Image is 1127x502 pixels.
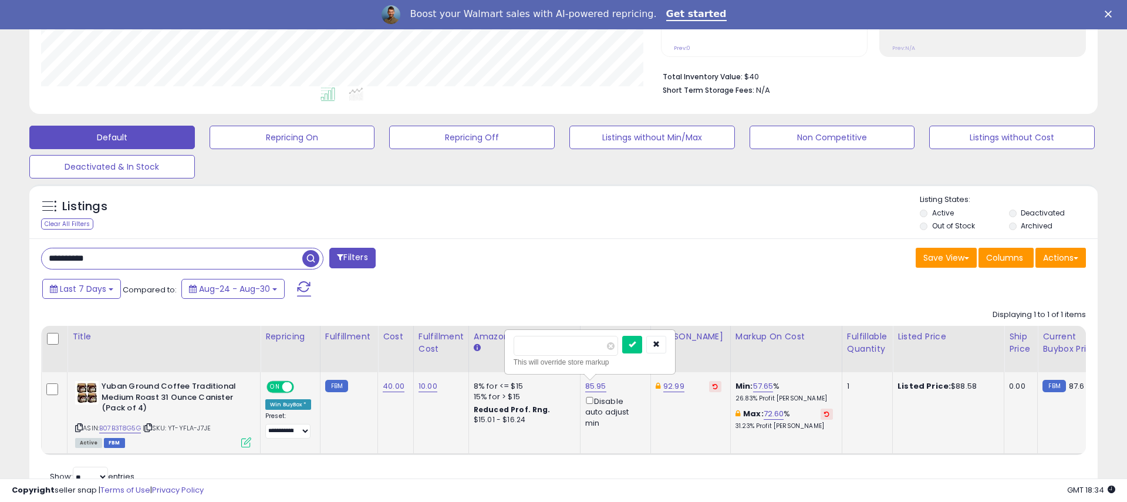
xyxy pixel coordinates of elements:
[753,380,774,392] a: 57.65
[265,412,311,439] div: Preset:
[410,8,656,20] div: Boost your Walmart sales with AI-powered repricing.
[932,221,975,231] label: Out of Stock
[292,382,311,392] span: OFF
[847,331,888,355] div: Fulfillable Quantity
[932,208,954,218] label: Active
[104,438,125,448] span: FBM
[735,395,833,403] p: 26.83% Profit [PERSON_NAME]
[99,423,141,433] a: B07B3T8G5G
[1009,381,1028,392] div: 0.00
[1067,484,1115,496] span: 2025-09-7 18:34 GMT
[60,283,106,295] span: Last 7 Days
[152,484,204,496] a: Privacy Policy
[929,126,1095,149] button: Listings without Cost
[62,198,107,215] h5: Listings
[735,331,837,343] div: Markup on Cost
[474,343,481,353] small: Amazon Fees.
[663,380,684,392] a: 92.99
[764,408,784,420] a: 72.60
[1009,331,1032,355] div: Ship Price
[41,218,93,230] div: Clear All Filters
[268,382,282,392] span: ON
[993,309,1086,321] div: Displaying 1 to 1 of 1 items
[75,438,102,448] span: All listings currently available for purchase on Amazon
[383,331,409,343] div: Cost
[102,381,244,417] b: Yuban Ground Coffee Traditional Medium Roast 31 Ounce Canister (Pack of 4)
[1069,380,1085,392] span: 87.6
[756,85,770,96] span: N/A
[325,380,348,392] small: FBM
[12,484,55,496] strong: Copyright
[986,252,1023,264] span: Columns
[50,471,134,482] span: Show: entries
[663,72,743,82] b: Total Inventory Value:
[978,248,1034,268] button: Columns
[1021,208,1065,218] label: Deactivated
[75,381,99,405] img: 51bXrR4OfoL._SL40_.jpg
[210,126,375,149] button: Repricing On
[735,422,833,430] p: 31.23% Profit [PERSON_NAME]
[1042,331,1103,355] div: Current Buybox Price
[569,126,735,149] button: Listings without Min/Max
[735,409,833,430] div: %
[663,85,754,95] b: Short Term Storage Fees:
[199,283,270,295] span: Aug-24 - Aug-30
[585,380,606,392] a: 85.95
[1105,11,1116,18] div: Close
[29,126,195,149] button: Default
[383,380,404,392] a: 40.00
[897,381,995,392] div: $88.58
[72,331,255,343] div: Title
[474,381,571,392] div: 8% for <= $15
[847,381,883,392] div: 1
[12,485,204,496] div: seller snap | |
[730,326,842,372] th: The percentage added to the cost of goods (COGS) that forms the calculator for Min & Max prices.
[1035,248,1086,268] button: Actions
[585,395,642,429] div: Disable auto adjust min
[892,45,915,52] small: Prev: N/A
[419,380,437,392] a: 10.00
[75,381,251,446] div: ASIN:
[674,45,690,52] small: Prev: 0
[100,484,150,496] a: Terms of Use
[656,331,726,343] div: [PERSON_NAME]
[897,331,999,343] div: Listed Price
[382,5,400,24] img: Profile image for Adrian
[181,279,285,299] button: Aug-24 - Aug-30
[329,248,375,268] button: Filters
[474,331,575,343] div: Amazon Fees
[1042,380,1065,392] small: FBM
[123,284,177,295] span: Compared to:
[750,126,915,149] button: Non Competitive
[735,380,753,392] b: Min:
[419,331,464,355] div: Fulfillment Cost
[514,356,666,368] div: This will override store markup
[663,69,1077,83] li: $40
[474,415,571,425] div: $15.01 - $16.24
[474,405,551,415] b: Reduced Prof. Rng.
[42,279,121,299] button: Last 7 Days
[29,155,195,178] button: Deactivated & In Stock
[389,126,555,149] button: Repricing Off
[735,381,833,403] div: %
[265,399,311,410] div: Win BuyBox *
[743,408,764,419] b: Max:
[920,194,1097,205] p: Listing States:
[666,8,727,21] a: Get started
[897,380,951,392] b: Listed Price:
[265,331,315,343] div: Repricing
[916,248,977,268] button: Save View
[1021,221,1052,231] label: Archived
[474,392,571,402] div: 15% for > $15
[143,423,211,433] span: | SKU: YT-YFLA-J7JE
[325,331,373,343] div: Fulfillment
